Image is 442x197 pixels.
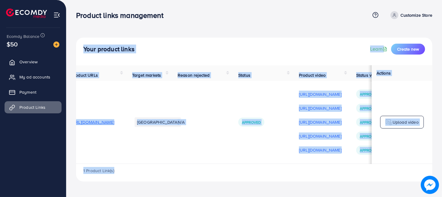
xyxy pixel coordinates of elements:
span: N/A [178,119,185,125]
a: Payment [5,86,62,98]
span: My ad accounts [19,74,50,80]
span: Approved [360,106,379,111]
img: image [421,176,439,194]
span: Product URLs [72,72,98,78]
img: menu [53,12,60,18]
span: Product Links [19,104,45,110]
p: [URL][DOMAIN_NAME] [299,105,342,112]
h4: Your product links [83,45,135,53]
span: Approved [360,92,379,97]
span: Status [238,72,250,78]
span: Status video [356,72,380,78]
img: image [53,42,59,48]
h3: Product links management [76,11,168,20]
a: My ad accounts [5,71,62,83]
span: Create new [397,46,419,52]
p: Upload video [393,119,419,126]
p: [URL][DOMAIN_NAME] [299,146,342,154]
p: [URL][DOMAIN_NAME] [299,119,342,126]
span: Ecomdy Balance [7,33,39,39]
span: Approved [242,120,261,125]
button: Create new [391,44,425,55]
p: [URL][DOMAIN_NAME] [299,132,342,140]
span: [URL][DOMAIN_NAME] [72,119,114,125]
span: Approved [360,148,379,153]
span: 1 Product Link(s) [83,168,114,174]
img: logo [385,119,393,126]
span: Overview [19,59,38,65]
span: $50 [7,40,18,48]
span: Approved [360,134,379,139]
p: [URL][DOMAIN_NAME] [299,91,342,98]
a: Product Links [5,101,62,113]
a: Customize Store [388,11,432,19]
span: Target markets [132,72,161,78]
a: Learn [370,45,389,52]
img: logo [6,8,47,18]
a: Overview [5,56,62,68]
p: Customize Store [401,12,432,19]
span: Actions [377,70,391,76]
span: Payment [19,89,36,95]
span: Product video [299,72,326,78]
span: Approved [360,120,379,125]
li: [GEOGRAPHIC_DATA] [135,117,181,127]
span: Reason rejected [178,72,209,78]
